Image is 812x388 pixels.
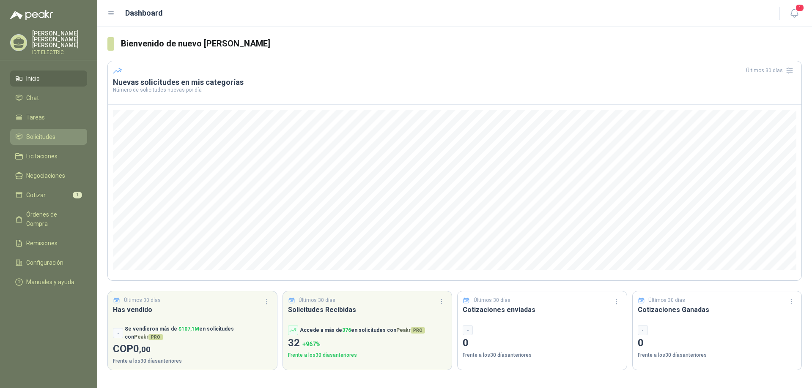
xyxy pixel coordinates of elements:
p: 0 [463,335,622,351]
p: COP [113,341,272,357]
span: + 967 % [302,341,321,347]
h3: Cotizaciones Ganadas [638,304,797,315]
a: Negociaciones [10,168,87,184]
a: Remisiones [10,235,87,251]
span: 1 [795,4,804,12]
span: Solicitudes [26,132,55,141]
a: Manuales y ayuda [10,274,87,290]
span: Peakr [134,334,163,340]
h3: Nuevas solicitudes en mis categorías [113,77,796,87]
p: Accede a más de en solicitudes con [300,326,425,334]
div: Últimos 30 días [746,64,796,77]
span: Chat [26,93,39,103]
span: Negociaciones [26,171,65,180]
span: Configuración [26,258,63,267]
span: Remisiones [26,239,58,248]
span: 376 [342,327,351,333]
button: 1 [787,6,802,21]
h3: Solicitudes Recibidas [288,304,447,315]
span: Tareas [26,113,45,122]
p: Frente a los 30 días anteriores [638,351,797,359]
a: Cotizar1 [10,187,87,203]
span: 0 [133,343,151,355]
span: Órdenes de Compra [26,210,79,228]
p: 0 [638,335,797,351]
span: Cotizar [26,190,46,200]
span: PRO [148,334,163,340]
p: Frente a los 30 días anteriores [113,357,272,365]
a: Solicitudes [10,129,87,145]
span: 1 [73,192,82,198]
p: Últimos 30 días [648,296,685,304]
span: Peakr [396,327,425,333]
p: Número de solicitudes nuevas por día [113,87,796,92]
p: Últimos 30 días [124,296,161,304]
span: Licitaciones [26,152,58,161]
a: Configuración [10,255,87,271]
h3: Has vendido [113,304,272,315]
h1: Dashboard [125,7,163,19]
p: Se vendieron más de en solicitudes con [125,325,272,341]
a: Órdenes de Compra [10,206,87,232]
img: Logo peakr [10,10,53,20]
a: Licitaciones [10,148,87,164]
p: Frente a los 30 días anteriores [463,351,622,359]
span: PRO [411,327,425,334]
a: Inicio [10,71,87,87]
p: Últimos 30 días [474,296,510,304]
p: Frente a los 30 días anteriores [288,351,447,359]
div: - [113,328,123,338]
h3: Bienvenido de nuevo [PERSON_NAME] [121,37,802,50]
span: $ 107,1M [178,326,199,332]
a: Tareas [10,109,87,125]
h3: Cotizaciones enviadas [463,304,622,315]
p: Últimos 30 días [299,296,335,304]
div: - [638,325,648,335]
p: 32 [288,335,447,351]
span: ,00 [139,345,151,354]
div: - [463,325,473,335]
p: IDT ELECTRIC [32,50,87,55]
span: Inicio [26,74,40,83]
p: [PERSON_NAME] [PERSON_NAME] [PERSON_NAME] [32,30,87,48]
a: Chat [10,90,87,106]
span: Manuales y ayuda [26,277,74,287]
